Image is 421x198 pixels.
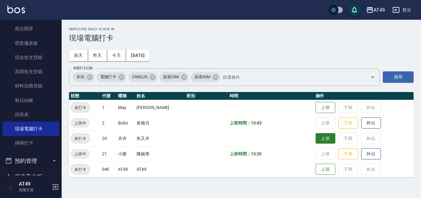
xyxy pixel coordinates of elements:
[128,74,151,80] span: 25M以內
[2,22,59,36] a: 座位開單
[73,66,93,70] label: 篩選打卡記錄
[230,151,251,156] b: 上班時間：
[2,107,59,122] a: 排班表
[71,120,90,126] span: 上班中
[316,133,335,144] button: 上班
[100,162,117,177] td: 049
[2,93,59,107] a: 每日結帳
[374,6,385,14] div: AT49
[2,36,59,50] a: 營業儀表板
[251,151,262,156] span: 10:30
[251,120,262,125] span: 10:43
[2,153,59,169] button: 預約管理
[135,92,185,100] th: 姓名
[71,104,90,111] span: 未打卡
[116,162,135,177] td: AT49
[191,72,220,82] div: 超過50M
[7,6,25,13] img: Logo
[191,74,214,80] span: 超過50M
[73,74,88,80] span: 未知
[383,71,414,83] button: 搜尋
[69,50,88,61] button: 前天
[228,92,314,100] th: 時間
[2,50,59,65] a: 現金收支登錄
[116,100,135,115] td: May
[5,181,17,193] img: Person
[2,65,59,79] a: 高階收支登錄
[71,166,90,173] span: 未打卡
[185,92,228,100] th: 班別
[230,120,251,125] b: 上班時間：
[96,72,126,82] div: 電腦打卡
[96,74,120,80] span: 電腦打卡
[69,27,414,31] h2: Employee Daily Clock In
[338,117,358,129] button: 下班
[19,187,50,193] p: 高階主管
[126,50,149,61] button: [DATE]
[100,146,117,162] td: 21
[100,131,117,146] td: 20
[116,92,135,100] th: 暱稱
[135,115,185,131] td: 黃褓月
[100,115,117,131] td: 2
[314,92,414,100] th: 操作
[71,151,90,157] span: 上班中
[316,102,335,113] button: 上班
[2,169,59,185] button: 報表及分析
[116,131,135,146] td: 卉卉
[128,72,158,82] div: 25M以內
[221,72,360,82] input: 篩選條件
[338,148,358,160] button: 下班
[71,135,90,142] span: 未打卡
[19,181,50,187] h5: AT49
[100,100,117,115] td: 1
[368,72,378,82] button: Open
[116,146,135,162] td: 小樂
[100,92,117,100] th: 代號
[316,164,335,175] button: 上班
[159,74,182,80] span: 超過25M
[107,50,126,61] button: 今天
[116,115,135,131] td: Bobo
[159,72,189,82] div: 超過25M
[2,122,59,136] a: 現場電腦打卡
[361,148,381,160] button: 外出
[361,117,381,129] button: 外出
[390,4,414,16] button: 登出
[135,162,185,177] td: AT49
[135,146,185,162] td: 陳婉菁
[2,79,59,93] a: 材料自購登錄
[2,136,59,150] a: 掃碼打卡
[135,100,185,115] td: [PERSON_NAME]
[69,34,414,42] h3: 現場電腦打卡
[364,4,387,16] button: AT49
[73,72,95,82] div: 未知
[69,92,100,100] th: 狀態
[88,50,107,61] button: 昨天
[135,131,185,146] td: 朱又卉
[348,4,361,16] button: save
